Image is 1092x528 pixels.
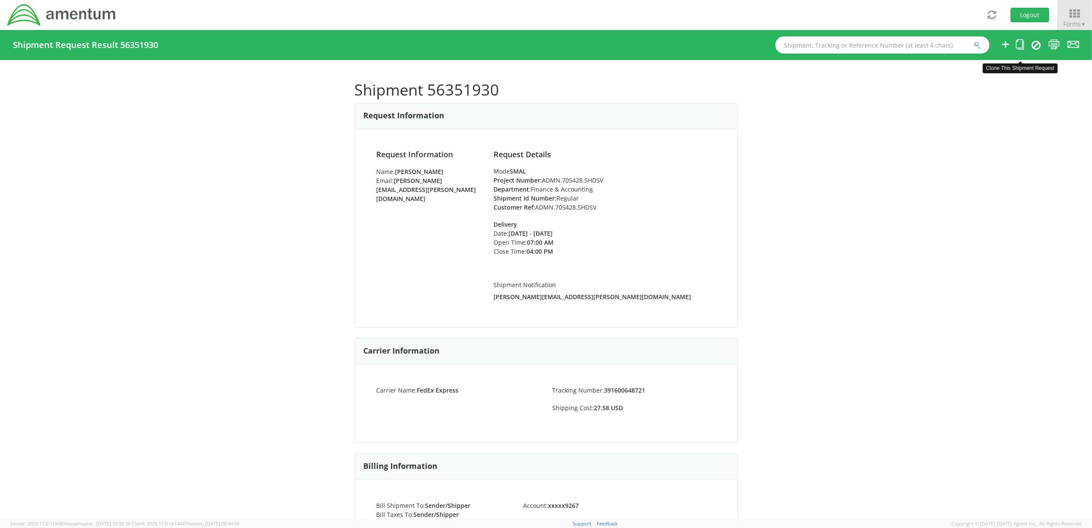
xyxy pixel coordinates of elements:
span: master, [DATE] 10:32:38 [78,520,130,527]
strong: xxxxx9267 [548,501,579,510]
li: Carrier Name: [370,386,546,395]
li: Date: [494,229,580,238]
strong: 27.58 USD [594,404,623,412]
strong: 07:00 AM [527,238,553,246]
h3: Carrier Information [364,347,440,355]
h5: Shipment Notification [494,282,715,288]
strong: Delivery [494,220,517,228]
img: dyn-intl-logo-049831509241104b2a82.png [6,3,117,27]
li: Account: [517,501,634,510]
strong: 04:00 PM [527,247,553,255]
li: Finance & Accounting [494,185,715,194]
li: Bill Taxes To: [370,510,517,519]
span: master, [DATE] 08:44:05 [187,520,239,527]
strong: Sender/Shipper [414,510,459,519]
li: Shipping Cost: [546,403,722,412]
li: Close Time: [494,247,580,256]
h1: Shipment 56351930 [355,81,738,99]
h3: Request Information [364,111,445,120]
strong: Project Number: [494,176,542,184]
h4: Request Information [377,150,481,159]
span: Client: 2025.17.0-cb14447 [132,520,239,527]
div: Mode [494,167,715,176]
strong: Department: [494,185,531,193]
strong: Shipment Id Number: [494,194,556,202]
span: Server: 2025.17.0-1194904eeae [10,520,130,527]
h4: Request Details [494,150,715,159]
strong: - [DATE] [530,229,553,237]
strong: [PERSON_NAME][EMAIL_ADDRESS][PERSON_NAME][DOMAIN_NAME] [494,293,691,301]
li: Tracking Number: [546,386,722,395]
a: Support [573,520,592,527]
li: ADMN.705428.SHDSV [494,203,715,212]
div: Clone This Shipment Request [983,63,1058,73]
strong: FedEx Express [417,386,459,394]
strong: 391600648721 [604,386,646,394]
strong: Customer Ref: [494,203,535,211]
li: Open Time: [494,238,580,247]
span: ▼ [1081,21,1086,28]
li: Email: [377,176,481,203]
strong: [PERSON_NAME][EMAIL_ADDRESS][PERSON_NAME][DOMAIN_NAME] [377,177,476,203]
li: Bill Shipment To: [370,501,517,510]
strong: [DATE] [509,229,528,237]
li: Regular [494,194,715,203]
h3: Billing Information [364,462,438,471]
strong: Sender/Shipper [425,501,471,510]
span: Forms [1063,20,1086,28]
span: Copyright © [DATE]-[DATE] Agistix Inc., All Rights Reserved [951,520,1082,527]
strong: SMAL [510,167,526,175]
li: Name: [377,167,481,176]
input: Shipment, Tracking or Reference Number (at least 4 chars) [775,36,990,54]
strong: [PERSON_NAME] [395,168,444,176]
li: ADMN.705428.SHDSV [494,176,715,185]
a: Feedback [597,520,618,527]
h4: Shipment Request Result 56351930 [13,40,158,50]
button: Logout [1011,8,1049,22]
